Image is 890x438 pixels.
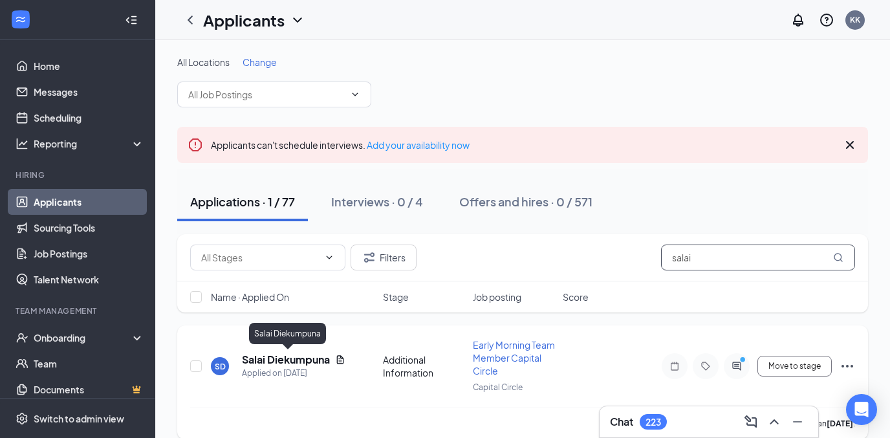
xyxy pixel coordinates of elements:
svg: Cross [842,137,858,153]
svg: MagnifyingGlass [833,252,843,263]
button: ChevronUp [764,411,785,432]
div: Switch to admin view [34,412,124,425]
input: All Stages [201,250,319,265]
span: Stage [383,290,409,303]
h5: Salai Diekumpuna [242,353,330,367]
svg: Ellipses [840,358,855,374]
svg: Minimize [790,414,805,430]
a: Talent Network [34,267,144,292]
svg: Settings [16,412,28,425]
span: Capital Circle [473,382,523,392]
button: Move to stage [757,356,832,377]
span: Early Morning Team Member Capital Circle [473,339,555,377]
span: Score [563,290,589,303]
div: Applications · 1 / 77 [190,193,295,210]
span: Change [243,56,277,68]
a: Team [34,351,144,377]
a: Home [34,53,144,79]
svg: Note [667,361,682,371]
svg: Filter [362,250,377,265]
a: Messages [34,79,144,105]
span: All Locations [177,56,230,68]
svg: QuestionInfo [819,12,834,28]
a: Sourcing Tools [34,215,144,241]
svg: ChevronDown [324,252,334,263]
div: SD [215,361,226,372]
div: Reporting [34,137,145,150]
button: Filter Filters [351,245,417,270]
svg: Error [188,137,203,153]
div: Onboarding [34,331,133,344]
span: Name · Applied On [211,290,289,303]
svg: ChevronLeft [182,12,198,28]
a: Add your availability now [367,139,470,151]
div: Applied on [DATE] [242,367,345,380]
span: Job posting [473,290,521,303]
a: Job Postings [34,241,144,267]
svg: ActiveChat [729,361,744,371]
div: Additional Information [383,353,465,379]
svg: Analysis [16,137,28,150]
div: KK [850,14,860,25]
div: Salai Diekumpuna [249,323,326,344]
svg: Document [335,355,345,365]
svg: PrimaryDot [737,356,752,366]
button: ComposeMessage [741,411,761,432]
h1: Applicants [203,9,285,31]
svg: UserCheck [16,331,28,344]
span: Applicants can't schedule interviews. [211,139,470,151]
h3: Chat [610,415,633,429]
button: Minimize [787,411,808,432]
svg: ChevronDown [290,12,305,28]
div: Open Intercom Messenger [846,394,877,425]
input: Search in applications [661,245,855,270]
a: Applicants [34,189,144,215]
input: All Job Postings [188,87,345,102]
svg: Notifications [790,12,806,28]
div: Offers and hires · 0 / 571 [459,193,592,210]
div: Interviews · 0 / 4 [331,193,423,210]
svg: ChevronUp [766,414,782,430]
svg: ChevronDown [350,89,360,100]
div: 223 [646,417,661,428]
div: Hiring [16,170,142,181]
svg: ComposeMessage [743,414,759,430]
svg: Tag [698,361,713,371]
b: [DATE] [827,419,853,428]
svg: Collapse [125,14,138,27]
svg: WorkstreamLogo [14,13,27,26]
div: Team Management [16,305,142,316]
a: DocumentsCrown [34,377,144,402]
a: Scheduling [34,105,144,131]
